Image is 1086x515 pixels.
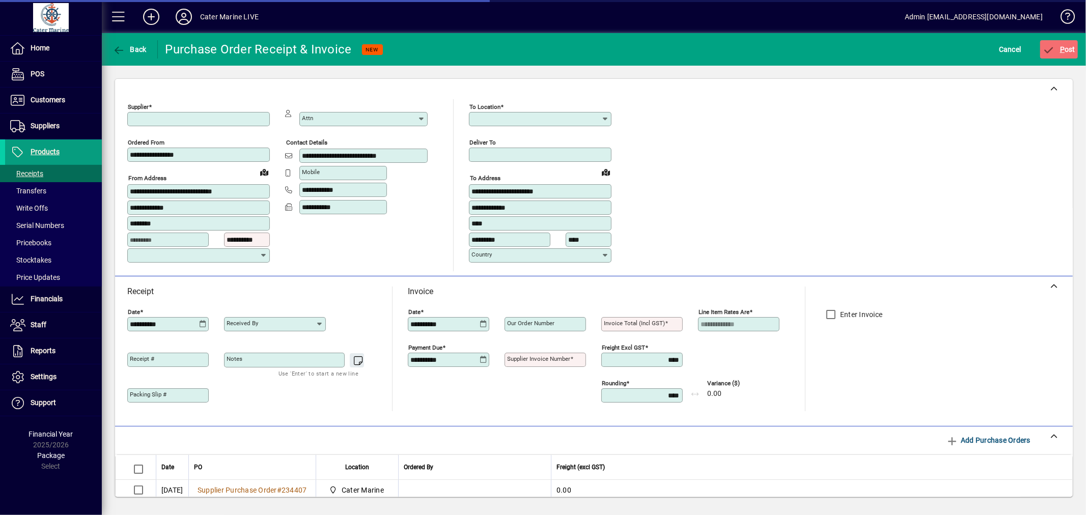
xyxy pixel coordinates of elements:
[5,234,102,251] a: Pricebooks
[302,168,320,176] mat-label: Mobile
[194,462,311,473] div: PO
[31,70,44,78] span: POS
[5,217,102,234] a: Serial Numbers
[37,451,65,460] span: Package
[194,462,202,473] span: PO
[256,164,272,180] a: View on map
[31,373,57,381] span: Settings
[408,308,421,316] mat-label: Date
[999,41,1021,58] span: Cancel
[29,430,73,438] span: Financial Year
[31,295,63,303] span: Financials
[469,139,496,146] mat-label: Deliver To
[5,287,102,312] a: Financials
[5,390,102,416] a: Support
[5,364,102,390] a: Settings
[10,187,46,195] span: Transfers
[404,462,433,473] span: Ordered By
[10,204,48,212] span: Write Offs
[5,88,102,113] a: Customers
[5,62,102,87] a: POS
[507,355,570,362] mat-label: Supplier invoice number
[404,462,546,473] div: Ordered By
[161,462,183,473] div: Date
[194,484,311,496] a: Supplier Purchase Order#234407
[10,169,43,178] span: Receipts
[345,462,369,473] span: Location
[110,40,149,59] button: Back
[946,432,1031,448] span: Add Purchase Orders
[905,9,1043,25] div: Admin [EMAIL_ADDRESS][DOMAIN_NAME]
[130,355,154,362] mat-label: Receipt #
[556,462,605,473] span: Freight (excl GST)
[507,320,554,327] mat-label: Our order number
[31,148,60,156] span: Products
[5,113,102,139] a: Suppliers
[602,344,645,351] mat-label: Freight excl GST
[699,308,749,316] mat-label: Line item rates are
[838,309,882,320] label: Enter Invoice
[5,182,102,199] a: Transfers
[342,485,384,495] span: Cater Marine
[31,398,56,407] span: Support
[277,486,282,494] span: #
[128,139,164,146] mat-label: Ordered from
[556,462,1060,473] div: Freight (excl GST)
[31,122,60,130] span: Suppliers
[5,269,102,286] a: Price Updates
[707,390,721,398] span: 0.00
[5,338,102,364] a: Reports
[326,484,388,496] span: Cater Marine
[1040,40,1078,59] button: Post
[5,312,102,338] a: Staff
[5,251,102,269] a: Stocktakes
[366,46,379,53] span: NEW
[130,391,166,398] mat-label: Packing Slip #
[113,45,147,53] span: Back
[1053,2,1073,35] a: Knowledge Base
[156,480,188,500] td: [DATE]
[707,380,768,387] span: Variance ($)
[135,8,168,26] button: Add
[942,431,1035,449] button: Add Purchase Orders
[5,165,102,182] a: Receipts
[10,256,51,264] span: Stocktakes
[200,9,259,25] div: Cater Marine LIVE
[602,380,626,387] mat-label: Rounding
[10,273,60,281] span: Price Updates
[598,164,614,180] a: View on map
[282,486,307,494] span: 234407
[1060,45,1065,53] span: P
[168,8,200,26] button: Profile
[302,115,313,122] mat-label: Attn
[31,347,55,355] span: Reports
[1043,45,1076,53] span: ost
[279,367,358,379] mat-hint: Use 'Enter' to start a new line
[5,36,102,61] a: Home
[31,321,46,329] span: Staff
[31,44,49,52] span: Home
[165,41,352,58] div: Purchase Order Receipt & Invoice
[469,103,500,110] mat-label: To location
[996,40,1024,59] button: Cancel
[227,355,242,362] mat-label: Notes
[10,221,64,230] span: Serial Numbers
[161,462,174,473] span: Date
[198,486,277,494] span: Supplier Purchase Order
[10,239,51,247] span: Pricebooks
[471,251,492,258] mat-label: Country
[128,308,140,316] mat-label: Date
[102,40,158,59] app-page-header-button: Back
[604,320,665,327] mat-label: Invoice Total (incl GST)
[31,96,65,104] span: Customers
[128,103,149,110] mat-label: Supplier
[551,480,1072,500] td: 0.00
[227,320,258,327] mat-label: Received by
[5,199,102,217] a: Write Offs
[408,344,442,351] mat-label: Payment due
